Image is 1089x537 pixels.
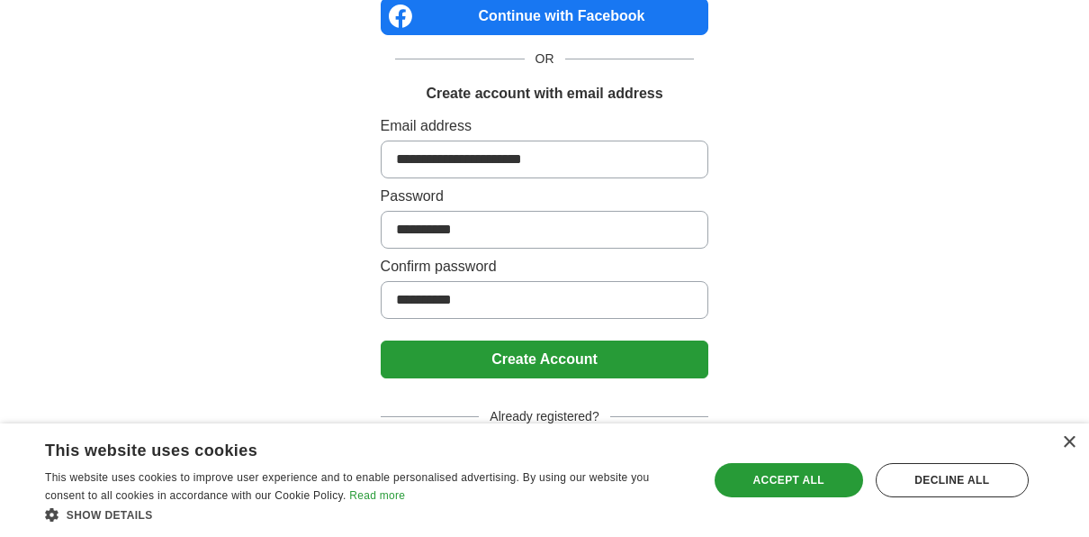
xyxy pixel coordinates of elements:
[381,186,709,207] label: Password
[381,115,709,137] label: Email address
[381,256,709,278] label: Confirm password
[45,434,643,461] div: This website uses cookies
[525,50,565,68] span: OR
[479,407,609,426] span: Already registered?
[426,83,662,105] h1: Create account with email address
[45,471,649,502] span: This website uses cookies to improve user experience and to enable personalised advertising. By u...
[381,341,709,378] button: Create Account
[1062,436,1075,450] div: Close
[715,463,863,497] div: Accept all
[67,509,153,522] span: Show details
[349,489,405,502] a: Read more, opens a new window
[876,463,1029,497] div: Decline all
[45,505,688,523] div: Show details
